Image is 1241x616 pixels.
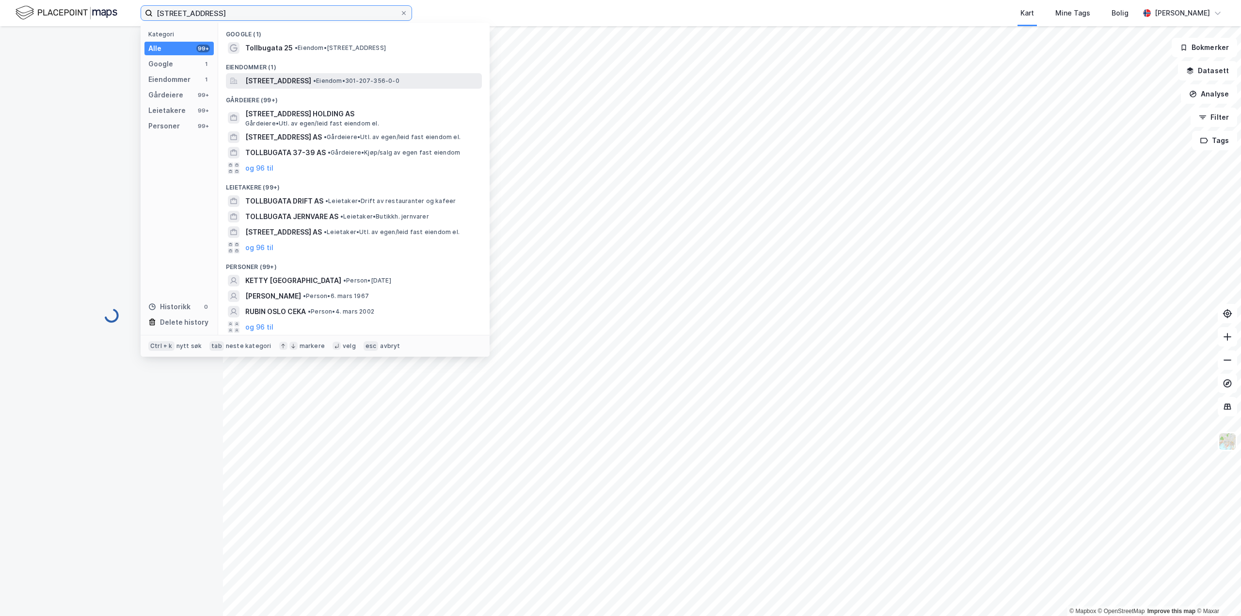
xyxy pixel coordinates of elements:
[160,316,208,328] div: Delete history
[245,42,293,54] span: Tollbugata 25
[202,60,210,68] div: 1
[245,162,273,174] button: og 96 til
[202,76,210,83] div: 1
[148,58,173,70] div: Google
[343,277,391,284] span: Person • [DATE]
[295,44,298,51] span: •
[324,228,460,236] span: Leietaker • Utl. av egen/leid fast eiendom el.
[1098,608,1145,615] a: OpenStreetMap
[1193,569,1241,616] iframe: Chat Widget
[1181,84,1237,104] button: Analyse
[245,226,322,238] span: [STREET_ADDRESS] AS
[1218,432,1237,451] img: Z
[328,149,460,157] span: Gårdeiere • Kjøp/salg av egen fast eiendom
[245,242,273,253] button: og 96 til
[196,107,210,114] div: 99+
[153,6,400,20] input: Søk på adresse, matrikkel, gårdeiere, leietakere eller personer
[1178,61,1237,80] button: Datasett
[340,213,429,221] span: Leietaker • Butikkh. jernvarer
[245,131,322,143] span: [STREET_ADDRESS] AS
[364,341,379,351] div: esc
[176,342,202,350] div: nytt søk
[148,341,175,351] div: Ctrl + k
[196,45,210,52] div: 99+
[328,149,331,156] span: •
[343,277,346,284] span: •
[218,23,490,40] div: Google (1)
[245,147,326,158] span: TOLLBUGATA 37-39 AS
[300,342,325,350] div: markere
[325,197,456,205] span: Leietaker • Drift av restauranter og kafeer
[1020,7,1034,19] div: Kart
[324,133,461,141] span: Gårdeiere • Utl. av egen/leid fast eiendom el.
[1069,608,1096,615] a: Mapbox
[245,290,301,302] span: [PERSON_NAME]
[295,44,386,52] span: Eiendom • [STREET_ADDRESS]
[148,301,191,313] div: Historikk
[218,89,490,106] div: Gårdeiere (99+)
[148,105,186,116] div: Leietakere
[343,342,356,350] div: velg
[1155,7,1210,19] div: [PERSON_NAME]
[340,213,343,220] span: •
[148,74,191,85] div: Eiendommer
[245,75,311,87] span: [STREET_ADDRESS]
[324,228,327,236] span: •
[218,255,490,273] div: Personer (99+)
[148,120,180,132] div: Personer
[202,303,210,311] div: 0
[313,77,399,85] span: Eiendom • 301-207-356-0-0
[226,342,271,350] div: neste kategori
[245,211,338,222] span: TOLLBUGATA JERNVARE AS
[218,56,490,73] div: Eiendommer (1)
[1055,7,1090,19] div: Mine Tags
[245,321,273,333] button: og 96 til
[104,308,119,323] img: spinner.a6d8c91a73a9ac5275cf975e30b51cfb.svg
[245,306,306,317] span: RUBIN OSLO CEKA
[325,197,328,205] span: •
[245,195,323,207] span: TOLLBUGATA DRIFT AS
[1112,7,1129,19] div: Bolig
[148,43,161,54] div: Alle
[245,108,478,120] span: [STREET_ADDRESS] HOLDING AS
[380,342,400,350] div: avbryt
[218,176,490,193] div: Leietakere (99+)
[308,308,374,316] span: Person • 4. mars 2002
[196,91,210,99] div: 99+
[1191,108,1237,127] button: Filter
[148,89,183,101] div: Gårdeiere
[209,341,224,351] div: tab
[313,77,316,84] span: •
[324,133,327,141] span: •
[196,122,210,130] div: 99+
[245,120,379,127] span: Gårdeiere • Utl. av egen/leid fast eiendom el.
[303,292,369,300] span: Person • 6. mars 1967
[1147,608,1195,615] a: Improve this map
[308,308,311,315] span: •
[16,4,117,21] img: logo.f888ab2527a4732fd821a326f86c7f29.svg
[148,31,214,38] div: Kategori
[1192,131,1237,150] button: Tags
[245,275,341,286] span: KETTY [GEOGRAPHIC_DATA]
[1172,38,1237,57] button: Bokmerker
[303,292,306,300] span: •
